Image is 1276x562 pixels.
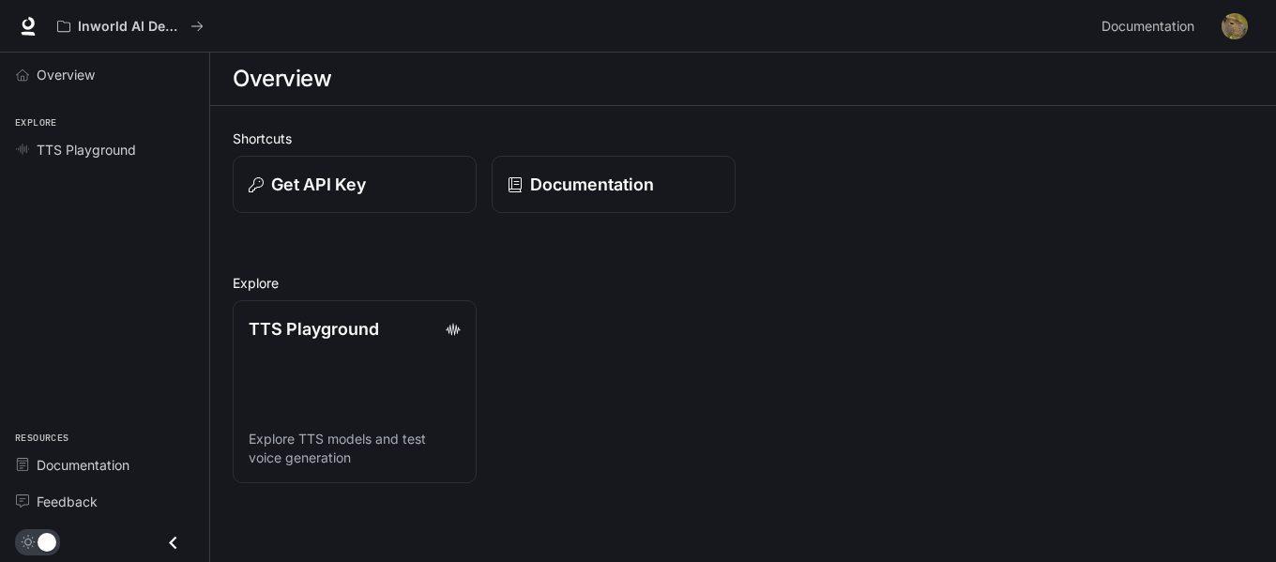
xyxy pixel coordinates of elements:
[1222,13,1248,39] img: User avatar
[233,156,477,213] button: Get API Key
[233,300,477,483] a: TTS PlaygroundExplore TTS models and test voice generation
[8,133,202,166] a: TTS Playground
[78,19,183,35] p: Inworld AI Demos
[249,316,379,342] p: TTS Playground
[37,492,98,511] span: Feedback
[38,531,56,552] span: Dark mode toggle
[233,273,1253,293] h2: Explore
[8,485,202,518] a: Feedback
[1101,15,1194,38] span: Documentation
[8,58,202,91] a: Overview
[37,455,129,475] span: Documentation
[1094,8,1208,45] a: Documentation
[233,60,331,98] h1: Overview
[49,8,212,45] button: All workspaces
[492,156,736,213] a: Documentation
[37,65,95,84] span: Overview
[152,524,194,562] button: Close drawer
[271,172,366,197] p: Get API Key
[233,129,1253,148] h2: Shortcuts
[530,172,654,197] p: Documentation
[249,430,461,467] p: Explore TTS models and test voice generation
[8,448,202,481] a: Documentation
[1216,8,1253,45] button: User avatar
[37,140,136,159] span: TTS Playground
